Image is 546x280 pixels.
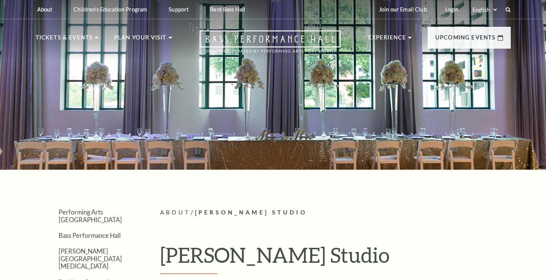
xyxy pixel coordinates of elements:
p: / [160,208,511,218]
a: Bass Performance Hall [59,232,121,239]
p: Experience [368,33,407,47]
span: About [160,209,191,216]
p: Rent Bass Hall [210,6,245,13]
span: [PERSON_NAME] Studio [195,209,308,216]
h1: [PERSON_NAME] Studio [160,242,511,274]
p: Support [169,6,189,13]
p: Tickets & Events [36,33,93,47]
p: Upcoming Events [435,33,496,47]
a: Performing Arts [GEOGRAPHIC_DATA] [59,208,122,223]
select: Select: [471,6,498,13]
a: [PERSON_NAME][GEOGRAPHIC_DATA][MEDICAL_DATA] [59,247,122,270]
p: Plan Your Visit [114,33,167,47]
p: About [37,6,52,13]
p: Children's Education Program [74,6,147,13]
